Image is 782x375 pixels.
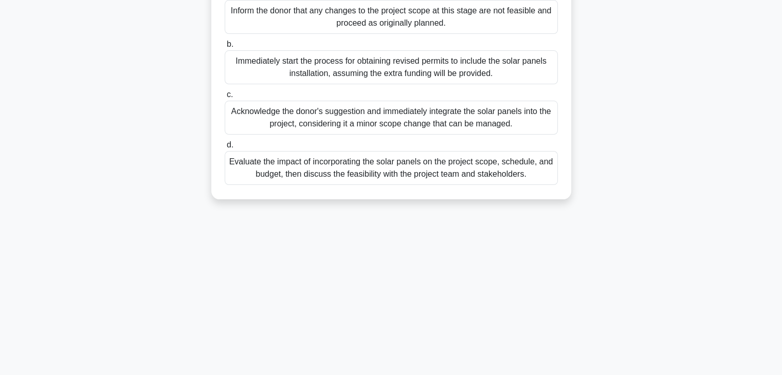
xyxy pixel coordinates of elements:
[227,140,233,149] span: d.
[227,40,233,48] span: b.
[225,101,558,135] div: Acknowledge the donor's suggestion and immediately integrate the solar panels into the project, c...
[225,50,558,84] div: Immediately start the process for obtaining revised permits to include the solar panels installat...
[227,90,233,99] span: c.
[225,151,558,185] div: Evaluate the impact of incorporating the solar panels on the project scope, schedule, and budget,...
